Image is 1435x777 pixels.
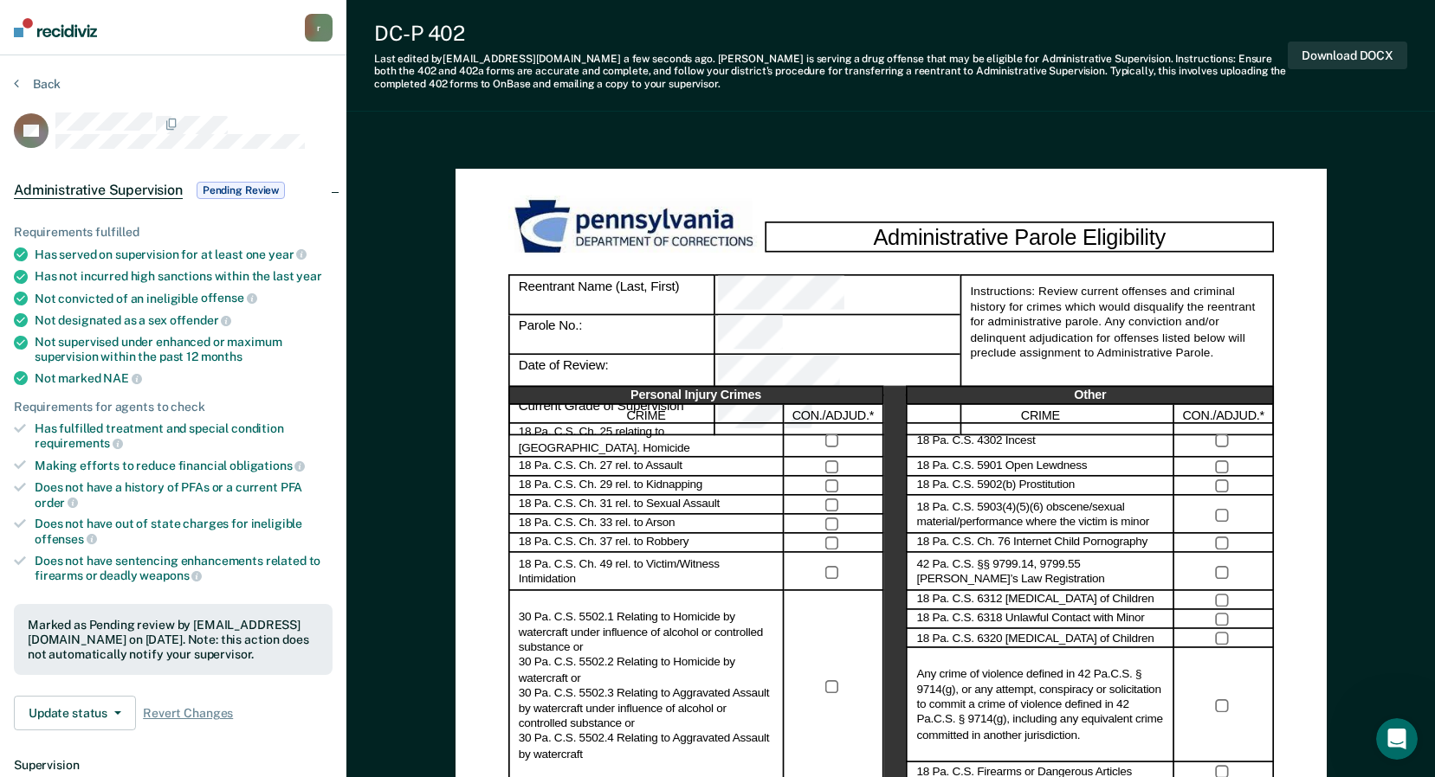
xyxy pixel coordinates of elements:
[35,312,333,328] div: Not designated as a sex
[35,370,333,386] div: Not marked
[519,478,702,494] label: 18 Pa. C.S. Ch. 29 rel. to Kidnapping
[624,53,713,65] span: a few seconds ago
[916,612,1144,627] label: 18 Pa. C.S. 6318 Unlawful Contact with Minor
[519,459,682,475] label: 18 Pa. C.S. Ch. 27 rel. to Assault
[305,14,333,42] button: r
[508,356,715,395] div: Date of Review:
[519,610,774,762] label: 30 Pa. C.S. 5502.1 Relating to Homicide by watercraft under influence of alcohol or controlled su...
[508,195,765,260] img: PDOC Logo
[35,458,333,473] div: Making efforts to reduce financial
[14,696,136,730] button: Update status
[35,517,333,546] div: Does not have out of state charges for ineligible
[508,316,715,356] div: Parole No.:
[296,269,321,283] span: year
[906,386,1273,405] div: Other
[916,556,1164,587] label: 42 Pa. C.S. §§ 9799.14, 9799.55 [PERSON_NAME]’s Law Registration
[916,631,1154,646] label: 18 Pa. C.S. 6320 [MEDICAL_DATA] of Children
[508,405,784,424] div: CRIME
[1174,405,1274,424] div: CON./ADJUD.*
[14,758,333,773] dt: Supervision
[14,18,97,37] img: Recidiviz
[916,667,1164,743] label: Any crime of violence defined in 42 Pa.C.S. § 9714(g), or any attempt, conspiracy or solicitation...
[35,421,333,451] div: Has fulfilled treatment and special condition
[765,222,1274,253] div: Administrative Parole Eligibility
[197,182,285,199] span: Pending Review
[519,426,774,456] label: 18 Pa. C.S. Ch. 25 relating to [GEOGRAPHIC_DATA]. Homicide
[35,247,333,262] div: Has served on supervision for at least one
[916,433,1035,449] label: 18 Pa. C.S. 4302 Incest
[916,459,1087,475] label: 18 Pa. C.S. 5901 Open Lewdness
[143,706,233,721] span: Revert Changes
[508,275,715,317] div: Reentrant Name (Last, First)
[170,313,232,327] span: offender
[916,593,1154,608] label: 18 Pa. C.S. 6312 [MEDICAL_DATA] of Children
[14,182,183,199] span: Administrative Supervision
[906,405,1173,424] div: CRIME
[103,371,141,385] span: NAE
[201,291,257,305] span: offense
[14,400,333,414] div: Requirements for agents to check
[35,291,333,306] div: Not convicted of an ineligible
[35,554,333,583] div: Does not have sentencing enhancements related to firearms or deadly
[14,225,333,240] div: Requirements fulfilled
[35,532,97,546] span: offenses
[508,386,883,405] div: Personal Injury Crimes
[519,498,720,513] label: 18 Pa. C.S. Ch. 31 rel. to Sexual Assault
[916,478,1075,494] label: 18 Pa. C.S. 5902(b) Prostitution
[714,275,960,317] div: Reentrant Name (Last, First)
[714,316,960,356] div: Parole No.:
[519,556,774,587] label: 18 Pa. C.S. Ch. 49 rel. to Victim/Witness Intimidation
[268,247,307,261] span: year
[784,405,883,424] div: CON./ADJUD.*
[519,517,675,532] label: 18 Pa. C.S. Ch. 33 rel. to Arson
[139,568,202,582] span: weapons
[374,21,1288,46] div: DC-P 402
[229,459,305,472] span: obligations
[1288,42,1407,70] button: Download DOCX
[916,536,1147,551] label: 18 Pa. C.S. Ch. 76 Internet Child Pornography
[35,480,333,510] div: Does not have a history of PFAs or a current PFA order
[28,618,319,661] div: Marked as Pending review by [EMAIL_ADDRESS][DOMAIN_NAME] on [DATE]. Note: this action does not au...
[960,275,1273,435] div: Instructions: Review current offenses and criminal history for crimes which would disqualify the ...
[14,76,61,92] button: Back
[916,499,1164,530] label: 18 Pa. C.S. 5903(4)(5)(6) obscene/sexual material/performance where the victim is minor
[35,335,333,364] div: Not supervised under enhanced or maximum supervision within the past 12
[519,536,688,551] label: 18 Pa. C.S. Ch. 37 rel. to Robbery
[714,356,960,395] div: Date of Review:
[201,350,242,363] span: months
[35,436,123,450] span: requirements
[374,53,1288,90] div: Last edited by [EMAIL_ADDRESS][DOMAIN_NAME] . [PERSON_NAME] is serving a drug offense that may be...
[1376,718,1418,760] iframe: Intercom live chat
[35,269,333,284] div: Has not incurred high sanctions within the last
